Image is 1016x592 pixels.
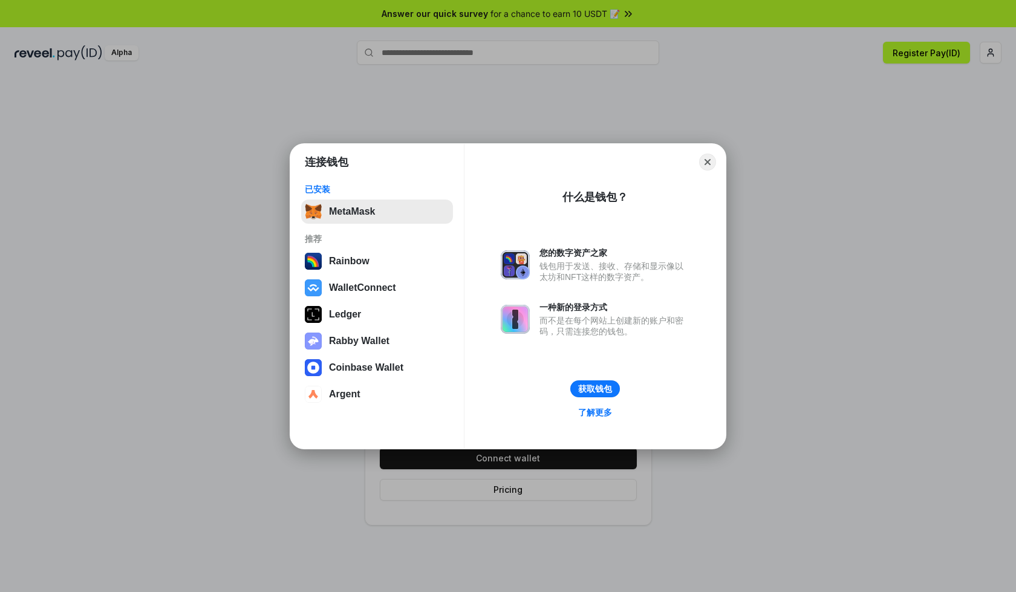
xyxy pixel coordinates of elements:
[571,405,619,420] a: 了解更多
[329,389,360,400] div: Argent
[539,302,689,313] div: 一种新的登录方式
[539,261,689,282] div: 钱包用于发送、接收、存储和显示像以太坊和NFT这样的数字资产。
[305,253,322,270] img: svg+xml,%3Csvg%20width%3D%22120%22%20height%3D%22120%22%20viewBox%3D%220%200%20120%20120%22%20fil...
[305,386,322,403] img: svg+xml,%3Csvg%20width%3D%2228%22%20height%3D%2228%22%20viewBox%3D%220%200%2028%2028%22%20fill%3D...
[501,250,530,279] img: svg+xml,%3Csvg%20xmlns%3D%22http%3A%2F%2Fwww.w3.org%2F2000%2Fsvg%22%20fill%3D%22none%22%20viewBox...
[301,200,453,224] button: MetaMask
[539,315,689,337] div: 而不是在每个网站上创建新的账户和密码，只需连接您的钱包。
[699,154,716,171] button: Close
[305,155,348,169] h1: 连接钱包
[305,233,449,244] div: 推荐
[301,276,453,300] button: WalletConnect
[329,256,370,267] div: Rainbow
[329,336,389,346] div: Rabby Wallet
[301,356,453,380] button: Coinbase Wallet
[305,184,449,195] div: 已安装
[578,407,612,418] div: 了解更多
[305,359,322,376] img: svg+xml,%3Csvg%20width%3D%2228%22%20height%3D%2228%22%20viewBox%3D%220%200%2028%2028%22%20fill%3D...
[301,382,453,406] button: Argent
[578,383,612,394] div: 获取钱包
[539,247,689,258] div: 您的数字资产之家
[305,306,322,323] img: svg+xml,%3Csvg%20xmlns%3D%22http%3A%2F%2Fwww.w3.org%2F2000%2Fsvg%22%20width%3D%2228%22%20height%3...
[301,329,453,353] button: Rabby Wallet
[305,333,322,350] img: svg+xml,%3Csvg%20xmlns%3D%22http%3A%2F%2Fwww.w3.org%2F2000%2Fsvg%22%20fill%3D%22none%22%20viewBox...
[562,190,628,204] div: 什么是钱包？
[329,309,361,320] div: Ledger
[501,305,530,334] img: svg+xml,%3Csvg%20xmlns%3D%22http%3A%2F%2Fwww.w3.org%2F2000%2Fsvg%22%20fill%3D%22none%22%20viewBox...
[329,362,403,373] div: Coinbase Wallet
[329,282,396,293] div: WalletConnect
[329,206,375,217] div: MetaMask
[301,249,453,273] button: Rainbow
[301,302,453,327] button: Ledger
[570,380,620,397] button: 获取钱包
[305,279,322,296] img: svg+xml,%3Csvg%20width%3D%2228%22%20height%3D%2228%22%20viewBox%3D%220%200%2028%2028%22%20fill%3D...
[305,203,322,220] img: svg+xml,%3Csvg%20fill%3D%22none%22%20height%3D%2233%22%20viewBox%3D%220%200%2035%2033%22%20width%...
